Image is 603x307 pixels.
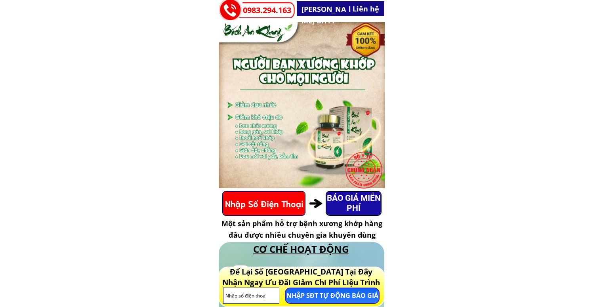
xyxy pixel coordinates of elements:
h3: Một sản phẩm hỗ trợ bệnh xương khớp hàng đầu được nhiều chuyên gia khuyên dùng [221,218,383,241]
h3: Bổ can thận, mạnh gân cốt: [254,265,364,276]
input: Nhập Số Điện Thoại [223,192,305,215]
input: Nhập số điện thoại [223,288,279,303]
h3: 1 [237,265,244,282]
h3: [PERSON_NAME] BHYT [301,4,346,27]
p: NHẬP SĐT TỰ ĐỘNG BÁO GIÁ [286,288,379,303]
h3: l [349,4,353,15]
a: 0983.294.163 [243,4,295,17]
h3: CƠ CHẾ HOẠT ĐỘNG [244,242,357,257]
h3: Để Lại Số [GEOGRAPHIC_DATA] Tại Đây Nhận Ngay Ưu Đãi Giảm Chi Phí Liệu Trình [220,267,382,288]
h3: Liên hệ [353,3,383,15]
p: BÁO GIÁ MIỄN PHÍ [326,192,381,215]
